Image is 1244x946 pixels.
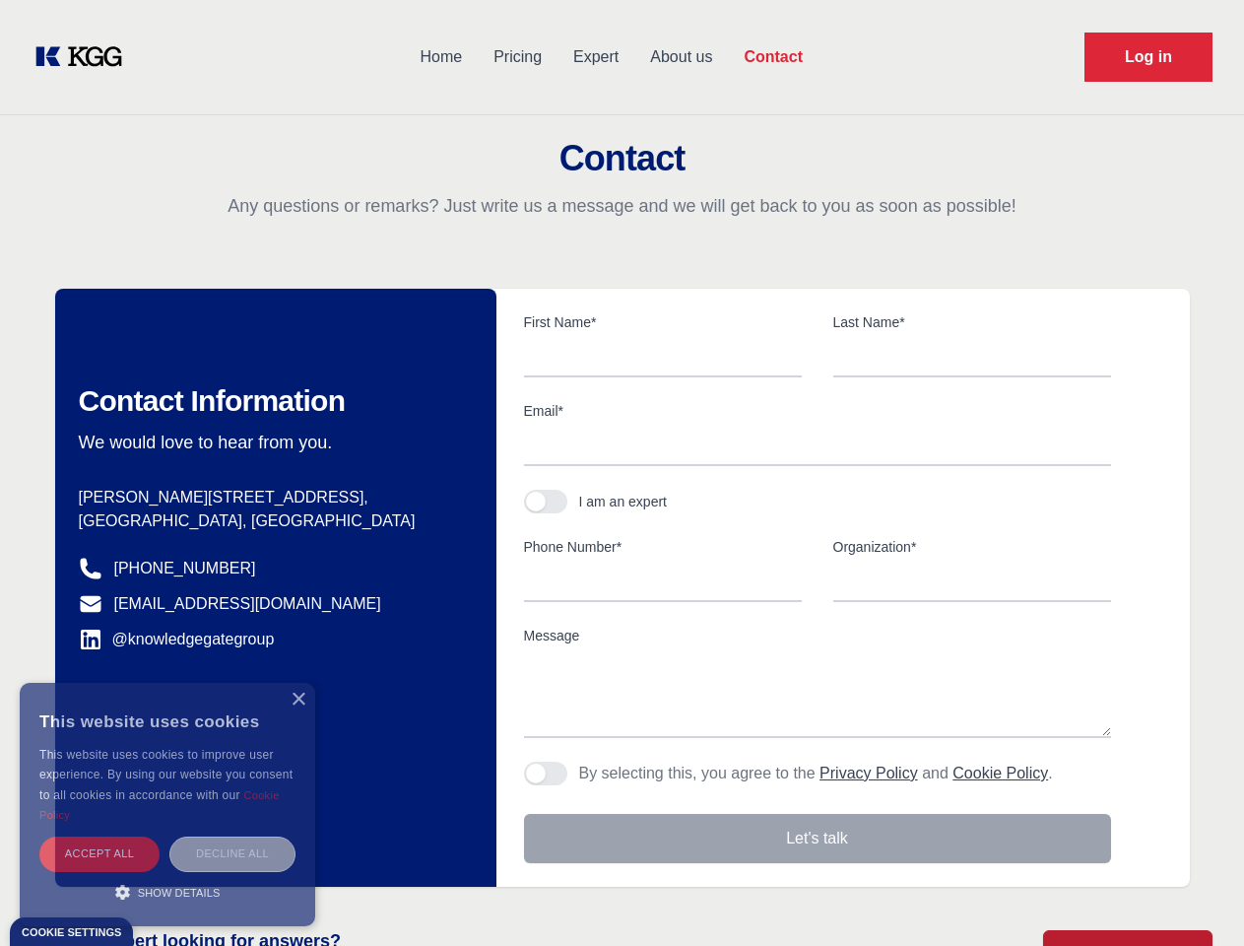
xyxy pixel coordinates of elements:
[952,765,1048,781] a: Cookie Policy
[24,139,1220,178] h2: Contact
[79,628,275,651] a: @knowledgegategroup
[22,927,121,938] div: Cookie settings
[79,431,465,454] p: We would love to hear from you.
[79,383,465,419] h2: Contact Information
[79,486,465,509] p: [PERSON_NAME][STREET_ADDRESS],
[579,492,668,511] div: I am an expert
[634,32,728,83] a: About us
[114,557,256,580] a: [PHONE_NUMBER]
[39,698,295,745] div: This website uses cookies
[557,32,634,83] a: Expert
[524,312,802,332] label: First Name*
[24,194,1220,218] p: Any questions or remarks? Just write us a message and we will get back to you as soon as possible!
[404,32,478,83] a: Home
[524,401,1111,421] label: Email*
[524,814,1111,863] button: Let's talk
[291,693,305,708] div: Close
[39,748,293,802] span: This website uses cookies to improve user experience. By using our website you consent to all coo...
[819,765,918,781] a: Privacy Policy
[32,41,138,73] a: KOL Knowledge Platform: Talk to Key External Experts (KEE)
[39,837,160,871] div: Accept all
[138,887,221,899] span: Show details
[524,626,1111,645] label: Message
[1146,851,1244,946] iframe: Chat Widget
[728,32,818,83] a: Contact
[579,762,1053,785] p: By selecting this, you agree to the and .
[39,789,280,821] a: Cookie Policy
[833,312,1111,332] label: Last Name*
[169,837,295,871] div: Decline all
[39,882,295,902] div: Show details
[79,509,465,533] p: [GEOGRAPHIC_DATA], [GEOGRAPHIC_DATA]
[524,537,802,557] label: Phone Number*
[833,537,1111,557] label: Organization*
[114,592,381,616] a: [EMAIL_ADDRESS][DOMAIN_NAME]
[478,32,557,83] a: Pricing
[1084,33,1212,82] a: Request Demo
